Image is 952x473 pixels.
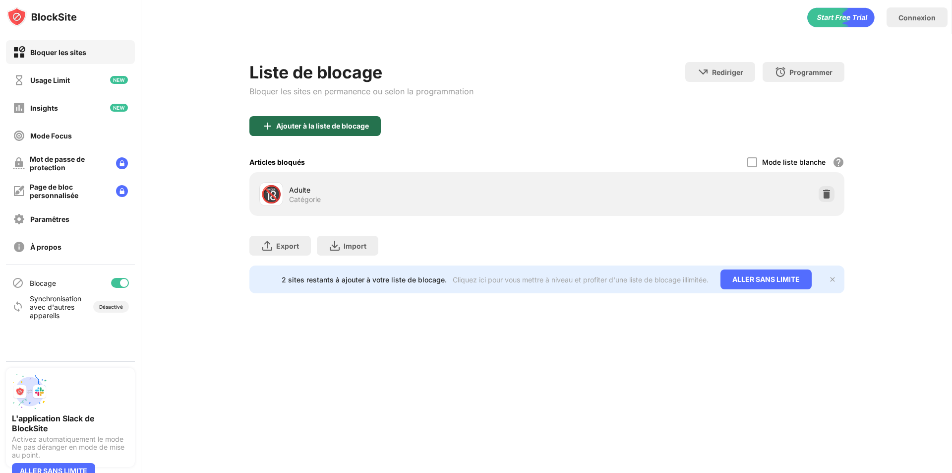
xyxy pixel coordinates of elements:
div: À propos [30,243,61,251]
div: Programmer [789,68,833,76]
div: Paramêtres [30,215,69,223]
img: x-button.svg [829,275,836,283]
div: Désactivé [99,304,123,310]
div: Bloquer les sites [30,48,86,57]
img: customize-block-page-off.svg [13,185,25,197]
div: Adulte [289,185,547,195]
div: Mode Focus [30,132,72,140]
div: Rediriger [712,68,743,76]
img: focus-off.svg [13,130,25,142]
img: block-on.svg [13,46,25,59]
div: Export [276,242,299,250]
img: logo-blocksite.svg [7,7,77,27]
div: Articles bloqués [249,158,305,166]
div: Connexion [898,13,936,22]
div: Ajouter à la liste de blocage [276,122,369,130]
div: Catégorie [289,195,321,204]
div: L'application Slack de BlockSite [12,413,129,433]
div: Insights [30,104,58,112]
div: Liste de blocage [249,62,474,82]
div: Mode liste blanche [762,158,826,166]
div: Activez automatiquement le mode Ne pas déranger en mode de mise au point. [12,435,129,459]
div: Synchronisation avec d'autres appareils [30,294,81,320]
div: Usage Limit [30,76,70,84]
div: 🔞 [261,184,282,204]
img: sync-icon.svg [12,301,24,313]
img: insights-off.svg [13,102,25,114]
img: lock-menu.svg [116,185,128,197]
img: new-icon.svg [110,104,128,112]
div: Blocage [30,279,56,287]
div: Cliquez ici pour vous mettre à niveau et profiter d'une liste de blocage illimitée. [453,275,709,284]
img: new-icon.svg [110,76,128,84]
img: settings-off.svg [13,213,25,225]
img: push-slack.svg [12,374,48,409]
div: 2 sites restants à ajouter à votre liste de blocage. [282,275,447,284]
div: Bloquer les sites en permanence ou selon la programmation [249,86,474,96]
img: lock-menu.svg [116,157,128,169]
div: Mot de passe de protection [30,155,108,172]
div: Page de bloc personnalisée [30,183,108,200]
div: Import [344,242,366,250]
img: about-off.svg [13,241,25,253]
img: time-usage-off.svg [13,74,25,86]
div: animation [807,7,875,27]
img: password-protection-off.svg [13,157,25,169]
img: blocking-icon.svg [12,277,24,289]
div: ALLER SANS LIMITE [720,270,812,289]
